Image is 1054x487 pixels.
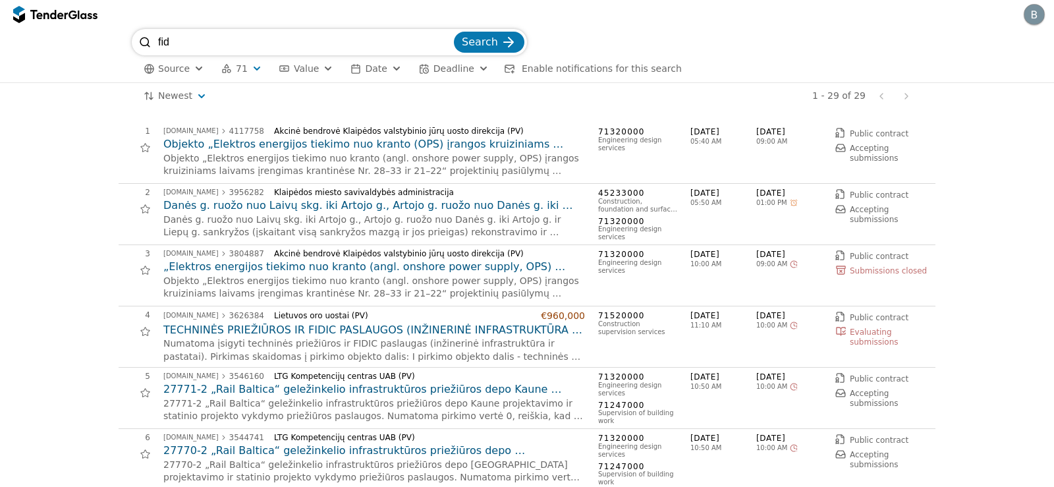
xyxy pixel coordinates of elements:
[690,199,756,207] span: 05:50 AM
[598,443,677,459] div: Engineering design services
[163,382,585,397] a: 27771-2 „Rail Baltica“ geležinkelio infrastruktūros priežiūros depo Kaune projektavimo ir statini...
[414,61,494,77] button: Deadline
[163,260,585,274] a: „Elektros energijos tiekimo nuo kranto (angl. onshore power supply, OPS) įrangos kruiziniams laiv...
[598,310,677,322] span: 71520000
[756,433,822,444] span: [DATE]
[163,312,264,320] a: [DOMAIN_NAME]3626384
[690,310,756,322] span: [DATE]
[274,127,574,136] div: Akcinė bendrovė Klaipėdos valstybinio jūrų uosto direkcija (PV)
[598,320,677,336] div: Construction supervision services
[229,250,264,258] div: 3804887
[756,188,822,199] span: [DATE]
[756,372,822,383] span: [DATE]
[163,127,264,135] a: [DOMAIN_NAME]4117758
[598,216,677,227] span: 71320000
[501,61,686,77] button: Enable notifications for this search
[812,90,866,101] div: 1 - 29 of 29
[229,127,264,135] div: 4117758
[598,127,677,138] span: 71320000
[163,250,219,257] div: [DOMAIN_NAME]
[850,450,899,469] span: Accepting submissions
[598,400,677,411] span: 71247000
[850,266,927,275] span: Submissions closed
[163,128,219,134] div: [DOMAIN_NAME]
[163,444,585,458] a: 27770-2 „Rail Baltica“ geležinkelio infrastruktūros priežiūros depo [GEOGRAPHIC_DATA] projektavim...
[850,190,908,200] span: Public contract
[163,372,264,380] a: [DOMAIN_NAME]3546160
[541,310,585,322] div: €960,000
[756,310,822,322] span: [DATE]
[690,383,756,391] span: 10:50 AM
[756,138,787,146] span: 09:00 AM
[690,138,756,146] span: 05:40 AM
[598,198,677,214] div: Construction, foundation and surface works for highways, roads
[598,249,677,260] span: 71320000
[274,61,339,77] button: Value
[163,323,585,337] a: TECHNINĖS PRIEŽIŪROS IR FIDIC PASLAUGOS (INŽINERINĖ INFRASTRUKTŪRA IR PASTATAI)
[690,188,756,199] span: [DATE]
[756,127,822,138] span: [DATE]
[522,63,682,74] span: Enable notifications for this search
[216,61,267,77] button: 71
[690,260,756,268] span: 10:00 AM
[163,459,585,484] p: 27770-2 „Rail Baltica“ geležinkelio infrastruktūros priežiūros depo [GEOGRAPHIC_DATA] projektavim...
[690,372,756,383] span: [DATE]
[756,383,787,391] span: 10:00 AM
[462,36,498,48] span: Search
[274,311,531,320] div: Lietuvos oro uostai (PV)
[433,63,474,74] span: Deadline
[163,189,219,196] div: [DOMAIN_NAME]
[850,313,908,322] span: Public contract
[850,328,899,346] span: Evaluating submissions
[163,337,585,363] p: Numatoma įsigyti techninės priežiūros ir FIDIC paslaugas (inžinerinė infrastruktūra ir pastatai)....
[294,63,319,74] span: Value
[850,252,908,261] span: Public contract
[365,63,387,74] span: Date
[454,32,524,53] button: Search
[756,249,822,260] span: [DATE]
[756,260,787,268] span: 09:00 AM
[850,389,899,407] span: Accepting submissions
[598,188,677,199] span: 45233000
[598,461,677,473] span: 71247000
[598,225,677,241] div: Engineering design services
[138,61,209,77] button: Source
[163,250,264,258] a: [DOMAIN_NAME]3804887
[163,198,585,213] h2: Danės g. ruožo nuo Laivų skg. iki Artojo g., Artojo g. ruožo nuo Danės g. iki Artojo g. ir Liepų ...
[345,61,406,77] button: Date
[850,129,908,138] span: Public contract
[850,144,899,162] span: Accepting submissions
[236,63,248,74] span: 71
[119,372,150,381] div: 5
[158,63,190,74] span: Source
[163,214,585,239] p: Danės g. ruožo nuo Laivų skg. iki Artojo g., Artojo g. ruožo nuo Danės g. iki Artojo g. ir Liepų ...
[690,322,756,329] span: 11:10 AM
[690,249,756,260] span: [DATE]
[274,372,574,381] div: LTG Kompetencijų centras UAB (PV)
[229,434,264,442] div: 3544741
[756,322,787,329] span: 10:00 AM
[850,436,908,445] span: Public contract
[119,188,150,197] div: 2
[598,259,677,275] div: Engineering design services
[229,312,264,320] div: 3626384
[598,409,677,425] div: Supervision of building work
[598,372,677,383] span: 71320000
[274,188,574,197] div: Klaipėdos miesto savivaldybės administracija
[690,127,756,138] span: [DATE]
[119,249,150,258] div: 3
[163,137,585,152] a: Objekto „Elektros energijos tiekimo nuo kranto (OPS) įrangos kruiziniams laivams įrengimas kranti...
[158,29,451,55] input: Search tenders...
[119,433,150,442] div: 6
[229,372,264,380] div: 3546160
[163,275,585,301] p: Objekto „Elektros energijos tiekimo nuo kranto (angl. onshore power supply, OPS) įrangos kruizini...
[690,444,756,452] span: 10:50 AM
[598,136,677,152] div: Engineering design services
[850,374,908,384] span: Public contract
[163,434,219,441] div: [DOMAIN_NAME]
